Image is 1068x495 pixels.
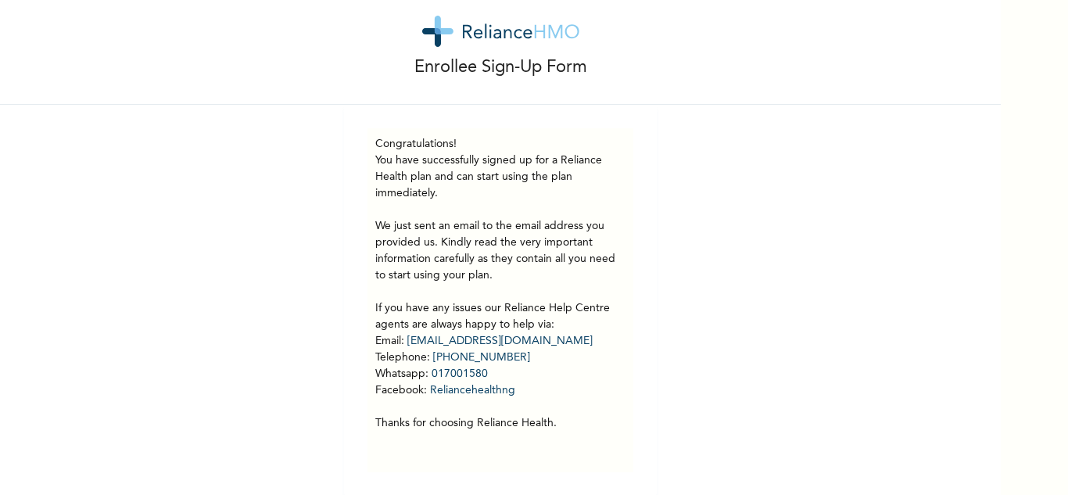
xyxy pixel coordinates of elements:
h3: Congratulations! [375,136,625,152]
p: You have successfully signed up for a Reliance Health plan and can start using the plan immediate... [375,152,625,432]
img: logo [422,16,579,47]
a: Reliancehealthng [430,385,515,396]
a: [PHONE_NUMBER] [433,352,530,363]
a: [EMAIL_ADDRESS][DOMAIN_NAME] [407,335,593,346]
p: Enrollee Sign-Up Form [414,55,587,81]
a: 017001580 [432,368,488,379]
